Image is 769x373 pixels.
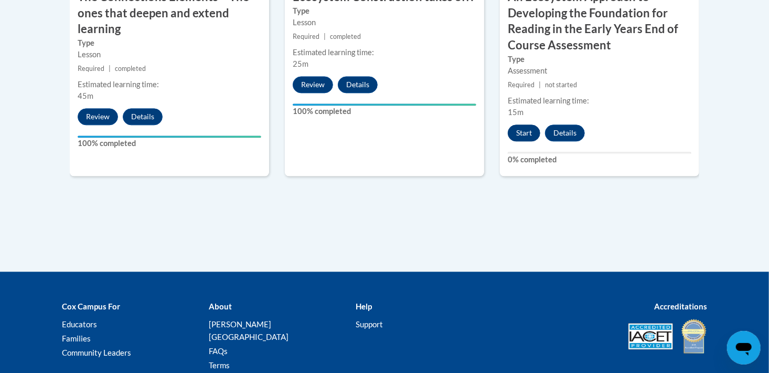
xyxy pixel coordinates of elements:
[62,302,120,311] b: Cox Campus For
[78,49,261,60] div: Lesson
[293,59,308,68] span: 25m
[78,37,261,49] label: Type
[209,346,228,356] a: FAQs
[62,348,131,357] a: Community Leaders
[508,54,691,65] label: Type
[545,81,577,89] span: not started
[356,319,383,329] a: Support
[78,136,261,138] div: Your progress
[78,79,261,90] div: Estimated learning time:
[356,302,372,311] b: Help
[628,323,673,349] img: Accredited IACET® Provider
[508,65,691,77] div: Assessment
[508,125,540,141] button: Start
[654,302,707,311] b: Accreditations
[209,360,230,370] a: Terms
[109,65,111,72] span: |
[78,108,118,125] button: Review
[115,65,146,72] span: completed
[293,47,476,58] div: Estimated learning time:
[727,331,761,365] iframe: Button to launch messaging window
[508,154,691,165] label: 0% completed
[293,17,476,28] div: Lesson
[338,76,378,93] button: Details
[508,108,524,117] span: 15m
[62,334,91,343] a: Families
[209,319,289,341] a: [PERSON_NAME][GEOGRAPHIC_DATA]
[293,103,476,106] div: Your progress
[293,33,319,40] span: Required
[545,125,585,141] button: Details
[330,33,361,40] span: completed
[78,65,104,72] span: Required
[62,319,97,329] a: Educators
[324,33,326,40] span: |
[123,108,163,125] button: Details
[681,318,707,355] img: IDA® Accredited
[293,106,476,117] label: 100% completed
[508,95,691,107] div: Estimated learning time:
[293,76,333,93] button: Review
[209,302,232,311] b: About
[293,5,476,17] label: Type
[78,138,261,149] label: 100% completed
[508,81,535,89] span: Required
[539,81,541,89] span: |
[78,91,93,100] span: 45m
